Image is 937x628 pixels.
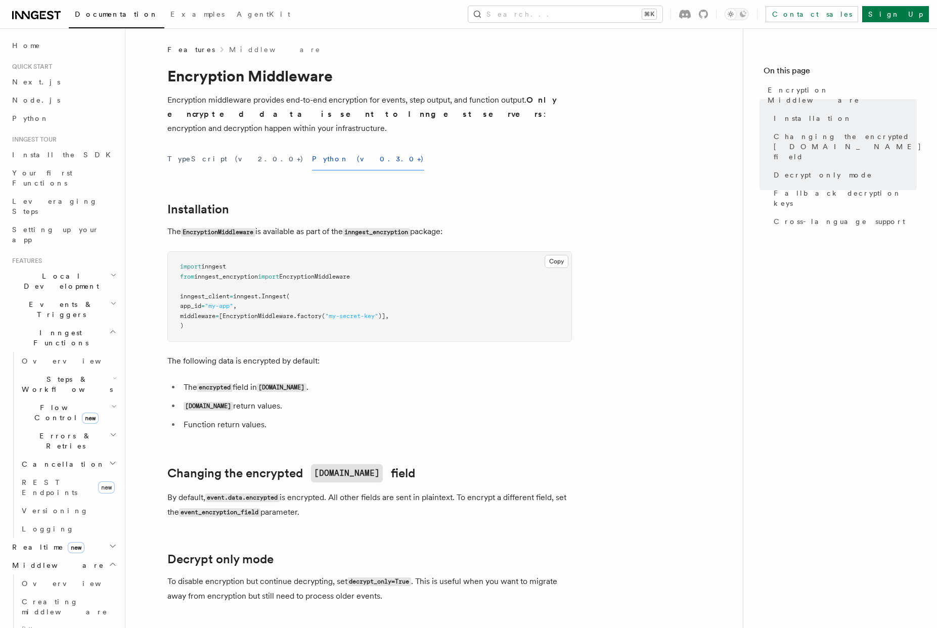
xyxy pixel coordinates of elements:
span: Install the SDK [12,151,117,159]
button: Inngest Functions [8,324,119,352]
button: Cancellation [18,455,119,473]
span: . [258,293,261,300]
button: Flow Controlnew [18,398,119,427]
span: Cancellation [18,459,105,469]
span: Inngest tour [8,136,57,144]
code: [DOMAIN_NAME] [311,464,383,482]
span: factory [297,312,322,320]
code: decrypt_only=True [347,577,411,586]
span: inngest_client [180,293,230,300]
h1: Encryption Middleware [167,67,572,85]
span: REST Endpoints [22,478,77,497]
button: Python (v0.3.0+) [312,148,424,170]
span: [EncryptionMiddleware. [219,312,297,320]
a: Changing the encrypted [DOMAIN_NAME] field [770,127,917,166]
button: Local Development [8,267,119,295]
button: Search...⌘K [468,6,662,22]
span: middleware [180,312,215,320]
a: Fallback decryption keys [770,184,917,212]
button: Toggle dark mode [725,8,749,20]
code: inngest_encryption [343,228,410,237]
span: Examples [170,10,225,18]
span: Cross-language support [774,216,905,227]
span: inngest [201,263,226,270]
a: Decrypt only mode [770,166,917,184]
span: new [68,542,84,553]
a: Leveraging Steps [8,192,119,220]
span: Documentation [75,10,158,18]
h4: On this page [764,65,917,81]
span: ) [180,322,184,329]
span: Your first Functions [12,169,72,187]
a: Creating middleware [18,593,119,621]
a: Installation [167,202,229,216]
button: Realtimenew [8,538,119,556]
span: = [201,302,205,309]
code: [DOMAIN_NAME] [257,383,306,392]
code: encrypted [197,383,233,392]
span: Logging [22,525,74,533]
span: = [215,312,219,320]
span: = [230,293,233,300]
a: Node.js [8,91,119,109]
span: Home [12,40,40,51]
a: AgentKit [231,3,296,27]
a: Versioning [18,502,119,520]
a: Sign Up [862,6,929,22]
span: Python [12,114,49,122]
a: Overview [18,574,119,593]
span: ( [286,293,290,300]
a: REST Endpointsnew [18,473,119,502]
span: Changing the encrypted [DOMAIN_NAME] field [774,131,922,162]
a: Your first Functions [8,164,119,192]
code: EncryptionMiddleware [181,228,255,237]
a: Cross-language support [770,212,917,231]
span: "my-secret-key" [325,312,378,320]
a: Setting up your app [8,220,119,249]
span: Inngest [261,293,286,300]
div: Inngest Functions [8,352,119,538]
span: Middleware [8,560,104,570]
span: Overview [22,357,126,365]
a: Next.js [8,73,119,91]
span: Realtime [8,542,84,552]
span: Steps & Workflows [18,374,113,394]
button: Copy [545,255,568,268]
p: The following data is encrypted by default: [167,354,572,368]
p: The is available as part of the package: [167,225,572,239]
span: Flow Control [18,402,111,423]
span: ( [322,312,325,320]
span: new [98,481,115,494]
span: Encryption Middleware [768,85,917,105]
a: Changing the encrypted[DOMAIN_NAME]field [167,464,415,482]
span: Inngest Functions [8,328,109,348]
span: Features [167,44,215,55]
span: Features [8,257,42,265]
li: Function return values. [181,418,572,432]
a: Overview [18,352,119,370]
span: , [233,302,237,309]
p: Encryption middleware provides end-to-end encryption for events, step output, and function output... [167,93,572,136]
span: inngest_encryption [194,273,258,280]
span: Quick start [8,63,52,71]
span: Next.js [12,78,60,86]
a: Middleware [229,44,321,55]
span: Node.js [12,96,60,104]
span: EncryptionMiddleware [279,273,350,280]
span: Installation [774,113,852,123]
code: [DOMAIN_NAME] [184,402,233,411]
a: Documentation [69,3,164,28]
code: event_encryption_field [179,508,260,517]
span: app_id [180,302,201,309]
button: Middleware [8,556,119,574]
span: Versioning [22,507,88,515]
li: The field in . [181,380,572,395]
li: return values. [181,399,572,414]
span: )], [378,312,389,320]
span: Local Development [8,271,110,291]
span: Errors & Retries [18,431,110,451]
span: import [180,263,201,270]
p: By default, is encrypted. All other fields are sent in plaintext. To encrypt a different field, s... [167,490,572,520]
span: new [82,413,99,424]
button: TypeScript (v2.0.0+) [167,148,304,170]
